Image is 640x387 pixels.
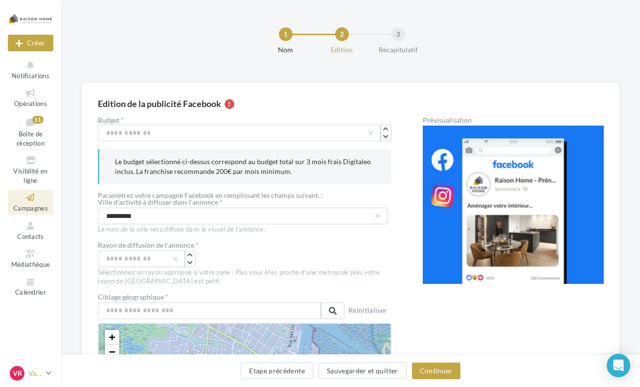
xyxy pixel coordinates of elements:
span: VR [13,368,22,378]
span: Campagnes [13,204,48,212]
a: Médiathèque [8,246,53,270]
div: Edition de la publicité Facebook [98,99,221,108]
div: Récapitulatif [367,45,430,55]
img: operation-preview [423,126,604,284]
button: Notifications [8,58,53,82]
label: Budget * [98,117,391,124]
label: Ville d'activité à diffuser dans l'annonce * [98,199,384,206]
span: Contacts [17,233,44,240]
div: Nom [254,45,317,55]
a: Zoom in [105,330,119,344]
button: Créer [8,35,53,51]
a: Opérations [8,86,53,109]
span: − [109,345,115,358]
div: Open Intercom Messenger [607,354,630,377]
button: Réinitialiser [344,304,391,318]
a: Visibilité en ligne [8,153,53,186]
div: Prévisualisation [423,117,604,124]
span: Calendrier [15,289,46,297]
a: Contacts [8,218,53,242]
button: Sauvegarder et quitter [319,363,407,379]
p: Le budget sélectionné ci-dessus correspond au budget total sur 3 mois frais Digitaleo inclus. La ... [115,157,376,176]
div: Edition [311,45,373,55]
p: Valorice [PERSON_NAME] [28,368,42,378]
div: Sélectionnez un rayon approprié à votre zone : Plus vous êtes proche d'une métropole plus votre r... [98,268,391,286]
a: Calendrier [8,275,53,299]
span: Boîte de réception [17,130,45,147]
button: Etape précédente [241,363,313,379]
label: Rayon de diffusion de l'annonce * [98,242,199,249]
div: 2 [335,27,349,41]
button: Continuer [412,363,460,379]
div: Paramétrez votre campagne Facebook en remplissant les champs suivant. : [98,192,391,199]
div: 11 [32,116,44,124]
span: Notifications [12,72,49,80]
label: Ciblage géographique * [98,294,344,301]
a: Zoom out [105,344,119,359]
div: Le nom de la ville sera diffusé dans le visuel de l'annonce. [98,225,391,234]
div: 3 [391,27,405,41]
div: 1 [279,27,293,41]
a: Campagnes [8,190,53,214]
span: Visibilité en ligne [13,167,47,184]
span: + [109,331,115,343]
div: Nouvelle campagne [8,35,53,51]
a: Boîte de réception11 [8,114,53,150]
span: Médiathèque [11,260,50,268]
a: VR Valorice [PERSON_NAME] [8,364,53,383]
span: Opérations [14,100,47,107]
